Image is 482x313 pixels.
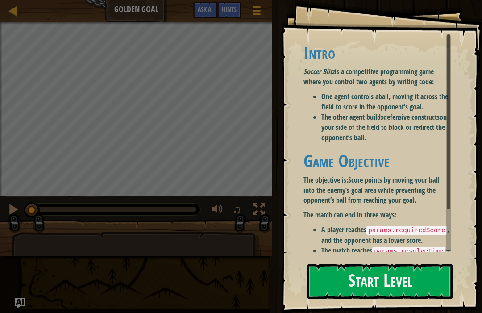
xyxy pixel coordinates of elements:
[4,201,22,220] button: ⌘ + P: Pause
[307,264,453,299] button: Start Level
[321,225,451,245] li: A player reaches , and the opponent has a lower score.
[233,203,241,216] span: ♫
[193,2,217,18] button: Ask AI
[303,67,451,87] p: is a competitive programming game where you control two agents by writing code:
[222,5,237,13] span: Hints
[378,92,389,101] strong: ball
[303,43,451,62] h1: Intro
[321,112,451,143] li: The other agent builds on your side of the field to block or redirect the opponent’s ball.
[321,92,451,112] li: One agent controls a , moving it across the field to score in the opponent’s goal.
[372,247,445,256] code: params.resolveTime
[366,226,447,235] code: params.requiredScore
[245,2,268,23] button: Show game menu
[303,67,335,76] em: Soccer Blitz
[321,246,451,266] li: The match reaches — the player with the higher score wins.
[198,5,213,13] span: Ask AI
[15,298,25,309] button: Ask AI
[250,201,268,220] button: Toggle fullscreen
[231,201,246,220] button: ♫
[303,175,439,205] strong: Score points by moving your ball into the enemy’s goal area while preventing the opponent’s ball ...
[303,175,451,206] p: The objective is:
[383,112,440,122] strong: defensive constructs
[208,201,226,220] button: Adjust volume
[303,151,451,170] h1: Game Objective
[303,210,451,220] p: The match can end in three ways:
